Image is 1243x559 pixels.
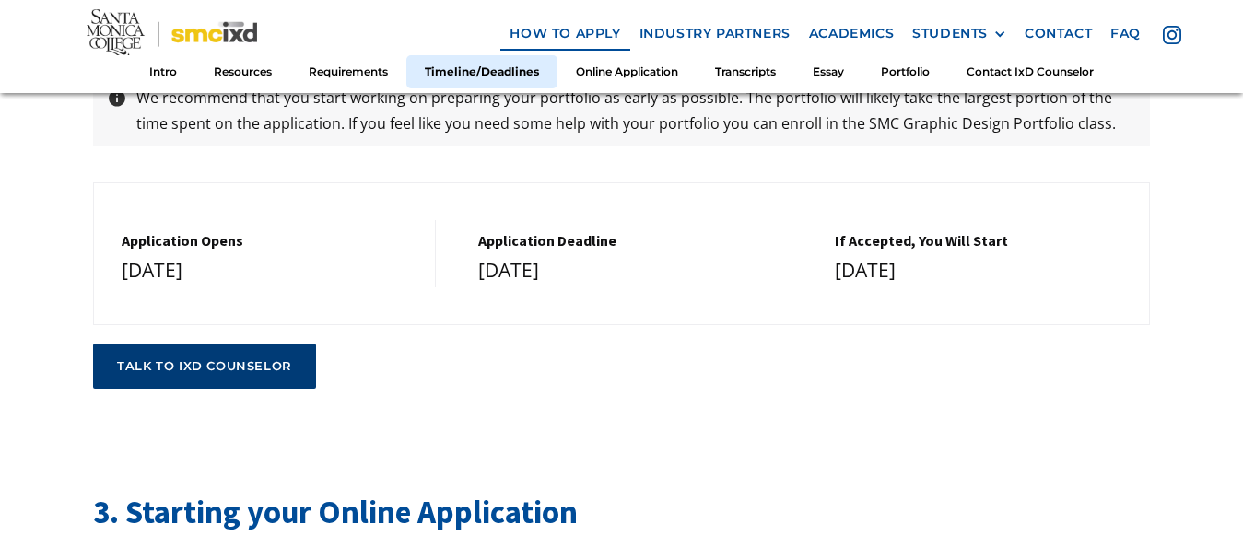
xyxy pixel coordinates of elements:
[835,232,1131,250] h5: If Accepted, You Will Start
[478,232,773,250] h5: Application Deadline
[912,26,1006,41] div: STUDENTS
[800,17,903,51] a: Academics
[1101,17,1150,51] a: faq
[131,54,195,88] a: Intro
[290,54,406,88] a: Requirements
[912,26,988,41] div: STUDENTS
[93,490,1150,535] h2: 3. Starting your Online Application
[93,344,316,390] a: talk to ixd counselor
[127,86,1145,135] p: We recommend that you start working on preparing your portfolio as early as possible. The portfol...
[862,54,948,88] a: Portfolio
[500,17,629,51] a: how to apply
[697,54,794,88] a: Transcripts
[1015,17,1101,51] a: contact
[835,254,1131,287] div: [DATE]
[87,9,256,59] img: Santa Monica College - SMC IxD logo
[794,54,862,88] a: Essay
[195,54,290,88] a: Resources
[122,254,416,287] div: [DATE]
[122,232,416,250] h5: Application Opens
[557,54,697,88] a: Online Application
[478,254,773,287] div: [DATE]
[406,54,557,88] a: Timeline/Deadlines
[117,359,292,374] div: talk to ixd counselor
[1163,25,1181,43] img: icon - instagram
[948,54,1112,88] a: Contact IxD Counselor
[630,17,800,51] a: industry partners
